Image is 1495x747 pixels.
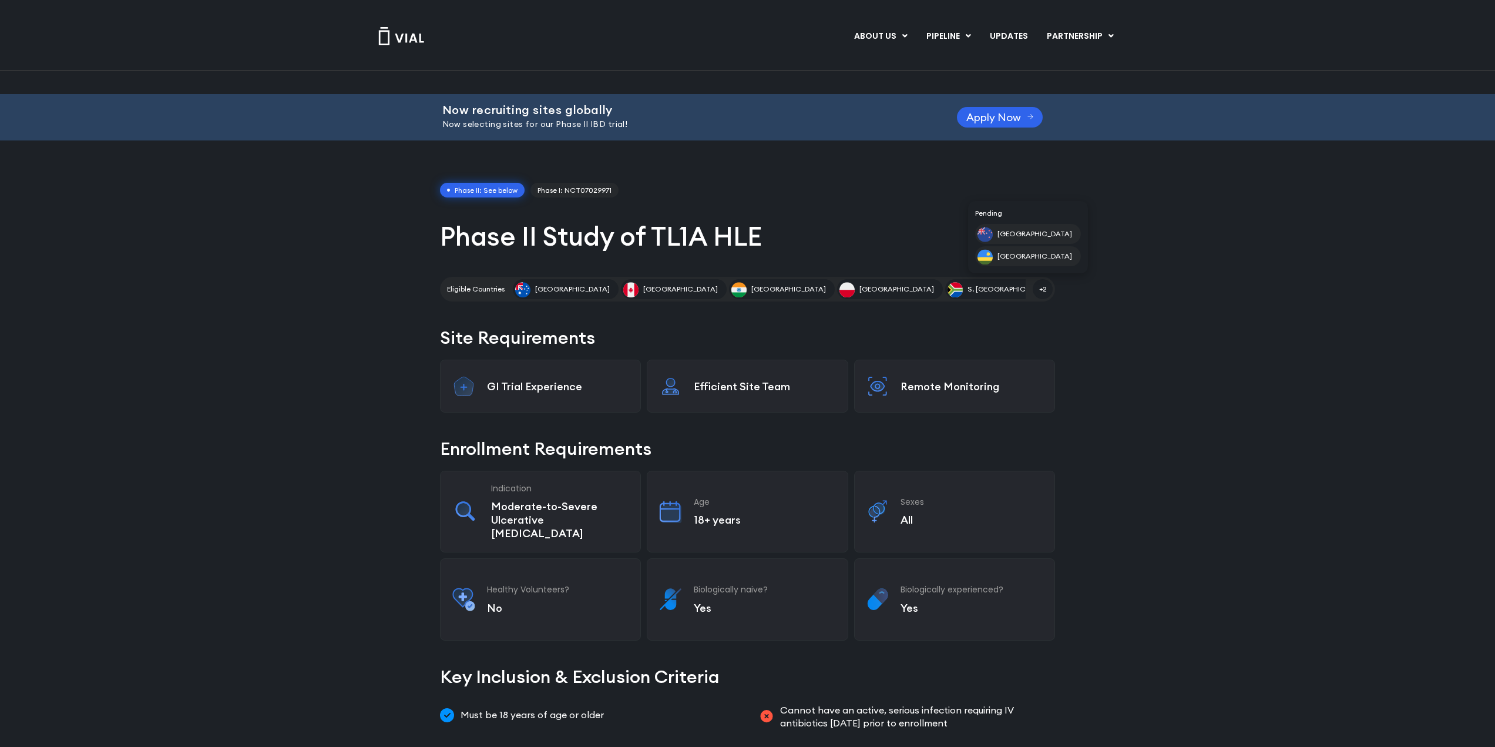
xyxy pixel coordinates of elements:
[378,27,425,45] img: Vial Logo
[901,601,1043,615] p: Yes
[901,497,1043,507] h3: Sexes
[535,284,610,294] span: [GEOGRAPHIC_DATA]
[440,183,525,198] span: Phase II: See below
[694,584,836,595] h3: Biologically naive?
[442,118,928,131] p: Now selecting sites for our Phase II IBD trial!
[1033,279,1053,299] span: +2
[966,113,1021,122] span: Apply Now
[487,601,629,615] p: No
[487,584,629,595] h3: Healthy Volunteers?
[977,249,993,264] img: Rwanda
[975,208,1081,219] h2: Pending
[967,284,1050,294] span: S. [GEOGRAPHIC_DATA]
[442,103,928,116] h2: Now recruiting sites globally
[845,26,916,46] a: ABOUT USMenu Toggle
[694,497,836,507] h3: Age
[839,282,855,297] img: Poland
[901,380,1043,393] p: Remote Monitoring
[643,284,718,294] span: [GEOGRAPHIC_DATA]
[515,282,530,297] img: Australia
[977,227,993,242] img: New Zealand
[751,284,826,294] span: [GEOGRAPHIC_DATA]
[440,664,1055,689] h2: Key Inclusion & Exclusion Criteria
[447,284,505,294] h2: Eligible Countries
[440,325,1055,350] h2: Site Requirements
[530,183,619,198] a: Phase I: NCT07029971
[997,251,1072,262] span: [GEOGRAPHIC_DATA]
[694,601,836,615] p: Yes
[458,704,604,727] span: Must be 18 years of age or older
[487,380,629,393] p: GI Trial Experience
[694,380,836,393] p: Efficient Site Team
[623,282,639,297] img: Canada
[901,513,1043,527] p: All
[694,513,836,527] p: 18+ years
[491,483,629,494] h3: Indication
[1037,26,1123,46] a: PARTNERSHIPMenu Toggle
[491,500,629,540] p: Moderate-to-Severe Ulcerative [MEDICAL_DATA]
[980,26,1037,46] a: UPDATES
[901,584,1043,595] h3: Biologically experienced?
[957,107,1043,128] a: Apply Now
[948,282,963,297] img: S. Africa
[440,436,1055,461] h2: Enrollment Requirements
[731,282,747,297] img: India
[917,26,980,46] a: PIPELINEMenu Toggle
[997,229,1072,239] span: [GEOGRAPHIC_DATA]
[859,284,934,294] span: [GEOGRAPHIC_DATA]
[777,704,1056,730] span: Cannot have an active, serious infection requiring IV antibiotics [DATE] prior to enrollment
[440,219,1055,253] h1: Phase II Study of TL1A HLE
